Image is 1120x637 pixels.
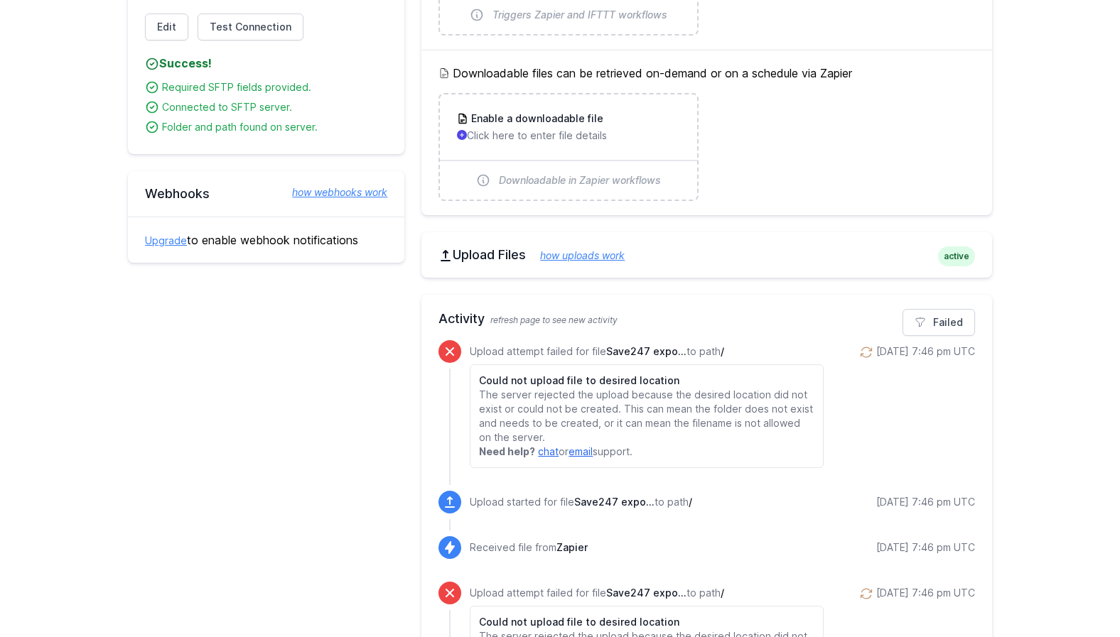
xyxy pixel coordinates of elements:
span: Downloadable in Zapier workflows [499,173,661,187]
div: to enable webhook notifications [128,217,404,263]
p: Upload started for file to path [470,495,692,509]
h4: Success! [145,55,387,72]
span: active [938,246,975,266]
div: [DATE] 7:46 pm UTC [876,540,975,555]
h2: Activity [438,309,975,329]
div: [DATE] 7:46 pm UTC [876,344,975,359]
span: Test Connection [210,20,291,34]
p: Received file from [470,540,588,555]
a: chat [538,445,559,457]
a: Upgrade [145,234,187,246]
h6: Could not upload file to desired location [479,374,814,388]
iframe: Drift Widget Chat Controller [1049,566,1103,620]
h2: Upload Files [438,246,975,263]
h3: Enable a downloadable file [468,111,603,126]
span: Save247 export 2025-09-29 17:50:58.csv [606,587,686,599]
span: Triggers Zapier and IFTTT workflows [492,8,667,22]
span: / [689,496,692,508]
p: Upload attempt failed for file to path [470,586,823,600]
span: Zapier [556,541,588,553]
a: Test Connection [198,13,303,40]
a: Edit [145,13,188,40]
strong: Need help? [479,445,535,457]
p: or support. [479,445,814,459]
p: Click here to enter file details [457,129,679,143]
div: [DATE] 7:46 pm UTC [876,586,975,600]
h2: Webhooks [145,185,387,202]
p: Upload attempt failed for file to path [470,344,823,359]
span: Save247 export 2025-09-16 11:07:37.csv [574,496,655,508]
div: Folder and path found on server. [162,120,387,134]
a: how webhooks work [278,185,387,200]
div: Connected to SFTP server. [162,100,387,114]
h5: Downloadable files can be retrieved on-demand or on a schedule via Zapier [438,65,975,82]
span: refresh page to see new activity [490,315,618,325]
a: how uploads work [526,249,625,261]
span: Save247 export 2025-09-16 11:07:37.csv [606,345,686,357]
p: The server rejected the upload because the desired location did not exist or could not be created... [479,388,814,445]
span: / [721,345,724,357]
a: Failed [903,309,975,336]
div: [DATE] 7:46 pm UTC [876,495,975,509]
a: email [569,445,593,457]
span: / [721,587,724,599]
div: Required SFTP fields provided. [162,80,387,94]
a: Enable a downloadable file Click here to enter file details Downloadable in Zapier workflows [440,94,696,200]
h6: Could not upload file to desired location [479,615,814,629]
